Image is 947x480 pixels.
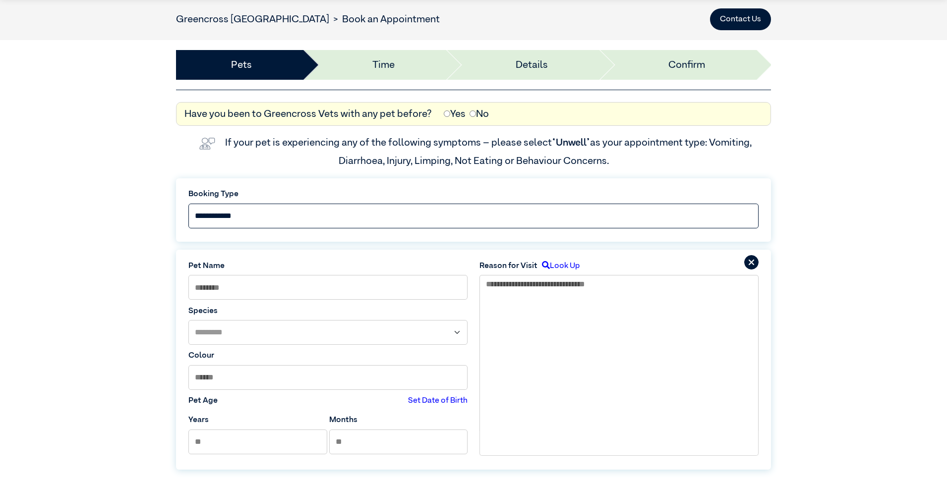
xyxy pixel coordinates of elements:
label: Years [188,414,209,426]
button: Contact Us [710,8,771,30]
label: Have you been to Greencross Vets with any pet before? [184,107,432,121]
a: Pets [231,57,252,72]
label: Set Date of Birth [408,395,468,407]
label: No [470,107,489,121]
img: vet [195,134,219,154]
label: Species [188,305,468,317]
label: Pet Age [188,395,218,407]
label: Months [329,414,357,426]
nav: breadcrumb [176,12,440,27]
li: Book an Appointment [329,12,440,27]
label: If your pet is experiencing any of the following symptoms – please select as your appointment typ... [225,138,754,165]
label: Booking Type [188,188,759,200]
input: Yes [444,110,450,117]
label: Reason for Visit [479,260,537,272]
label: Yes [444,107,466,121]
a: Greencross [GEOGRAPHIC_DATA] [176,14,329,24]
span: “Unwell” [552,138,590,148]
label: Colour [188,350,468,362]
label: Pet Name [188,260,468,272]
label: Look Up [537,260,580,272]
input: No [470,110,476,117]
